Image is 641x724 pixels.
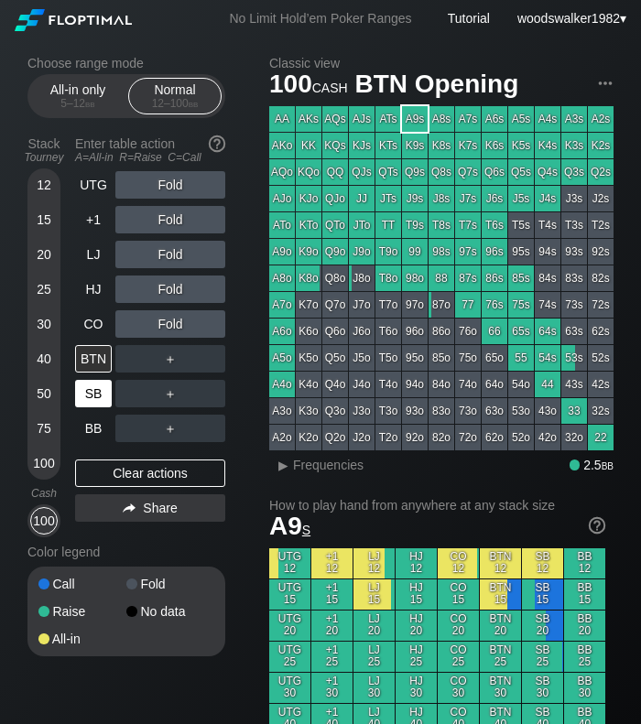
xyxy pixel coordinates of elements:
[455,425,481,450] div: 72o
[322,239,348,265] div: Q9o
[482,239,507,265] div: 96s
[508,159,534,185] div: Q5s
[396,673,437,703] div: HJ 30
[349,292,375,318] div: J7o
[349,265,375,291] div: J8o
[561,398,587,424] div: 33
[38,605,126,618] div: Raise
[296,106,321,132] div: AKs
[429,186,454,211] div: J8s
[322,106,348,132] div: AQs
[429,372,454,397] div: 84o
[535,212,560,238] div: T4s
[455,239,481,265] div: 97s
[455,186,481,211] div: J7s
[75,206,112,233] div: +1
[269,239,295,265] div: A9o
[353,673,395,703] div: LJ 30
[522,579,563,610] div: SB 15
[296,292,321,318] div: K7o
[136,97,213,110] div: 12 – 100
[455,106,481,132] div: A7s
[429,159,454,185] div: Q8s
[85,97,95,110] span: bb
[508,239,534,265] div: 95s
[480,642,521,672] div: BTN 25
[402,398,428,424] div: 93o
[30,415,58,442] div: 75
[375,398,401,424] div: T3o
[312,76,348,96] span: cash
[438,548,479,578] div: CO 12
[353,642,395,672] div: LJ 25
[588,239,614,265] div: 92s
[269,212,295,238] div: ATo
[75,129,225,171] div: Enter table action
[296,398,321,424] div: K3o
[482,159,507,185] div: Q6s
[535,186,560,211] div: J4s
[561,319,587,344] div: 63s
[588,265,614,291] div: 82s
[115,380,225,407] div: ＋
[508,106,534,132] div: A5s
[535,319,560,344] div: 64s
[375,106,401,132] div: ATs
[271,454,295,476] div: ▸
[561,133,587,158] div: K3s
[296,265,321,291] div: K8o
[269,319,295,344] div: A6o
[429,319,454,344] div: 86o
[293,458,364,472] span: Frequencies
[375,239,401,265] div: T9o
[38,578,126,590] div: Call
[561,239,587,265] div: 93s
[438,611,479,641] div: CO 20
[133,79,217,113] div: Normal
[480,611,521,641] div: BTN 20
[402,372,428,397] div: 94o
[561,186,587,211] div: J3s
[269,345,295,371] div: A5o
[375,292,401,318] div: T7o
[396,611,437,641] div: HJ 20
[482,106,507,132] div: A6s
[522,642,563,672] div: SB 25
[349,398,375,424] div: J3o
[429,398,454,424] div: 83o
[269,498,605,513] h2: How to play hand from anywhere at any stack size
[588,425,614,450] div: 22
[322,292,348,318] div: Q7o
[508,212,534,238] div: T5s
[535,425,560,450] div: 42o
[20,487,68,500] div: Cash
[570,458,614,472] div: 2.5
[349,159,375,185] div: QJs
[455,398,481,424] div: 73o
[588,398,614,424] div: 32s
[448,11,490,26] a: Tutorial
[455,159,481,185] div: Q7s
[508,345,534,371] div: 55
[115,276,225,303] div: Fold
[36,79,120,113] div: All-in only
[402,106,428,132] div: A9s
[311,548,353,578] div: +1 12
[353,579,395,610] div: LJ 15
[75,415,112,442] div: BB
[75,151,225,164] div: A=All-in R=Raise C=Call
[349,133,375,158] div: KJs
[508,398,534,424] div: 53o
[482,372,507,397] div: 64o
[296,372,321,397] div: K4o
[296,212,321,238] div: KTo
[322,186,348,211] div: QJo
[207,134,227,154] img: help.32db89a4.svg
[480,548,521,578] div: BTN 12
[455,372,481,397] div: 74o
[508,186,534,211] div: J5s
[588,212,614,238] div: T2s
[396,579,437,610] div: HJ 15
[30,380,58,407] div: 50
[75,310,112,338] div: CO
